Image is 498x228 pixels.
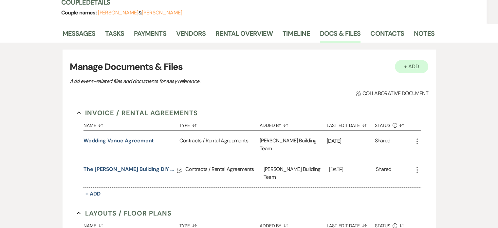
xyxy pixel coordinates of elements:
[263,159,329,187] div: [PERSON_NAME] Building Team
[142,10,182,15] button: [PERSON_NAME]
[375,123,391,128] span: Status
[329,165,376,174] p: [DATE]
[98,10,182,16] span: &
[83,189,102,198] button: + Add
[215,28,273,43] a: Rental Overview
[63,28,96,43] a: Messages
[83,165,177,176] a: The [PERSON_NAME] Building DIY & Policy Guidelines
[176,28,206,43] a: Vendors
[370,28,404,43] a: Contacts
[77,108,198,118] button: Invoice / Rental Agreements
[77,208,172,218] button: Layouts / Floor Plans
[320,28,360,43] a: Docs & Files
[179,118,259,130] button: Type
[105,28,124,43] a: Tasks
[375,137,391,153] div: Shared
[375,118,413,130] button: Status
[283,28,310,43] a: Timeline
[134,28,166,43] a: Payments
[179,131,259,159] div: Contracts / Rental Agreements
[70,77,299,86] p: Add event–related files and documents for easy reference.
[356,90,428,97] span: Collaborative document
[98,10,138,15] button: [PERSON_NAME]
[414,28,434,43] a: Notes
[260,118,327,130] button: Added By
[61,9,98,16] span: Couple names:
[395,60,428,73] button: + Add
[185,159,263,187] div: Contracts / Rental Agreements
[83,137,154,145] button: Wedding Venue Agreement
[260,131,327,159] div: [PERSON_NAME] Building Team
[376,165,391,181] div: Shared
[375,223,391,228] span: Status
[70,60,428,74] h3: Manage Documents & Files
[327,118,375,130] button: Last Edit Date
[327,137,375,145] p: [DATE]
[85,190,101,197] span: + Add
[83,118,179,130] button: Name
